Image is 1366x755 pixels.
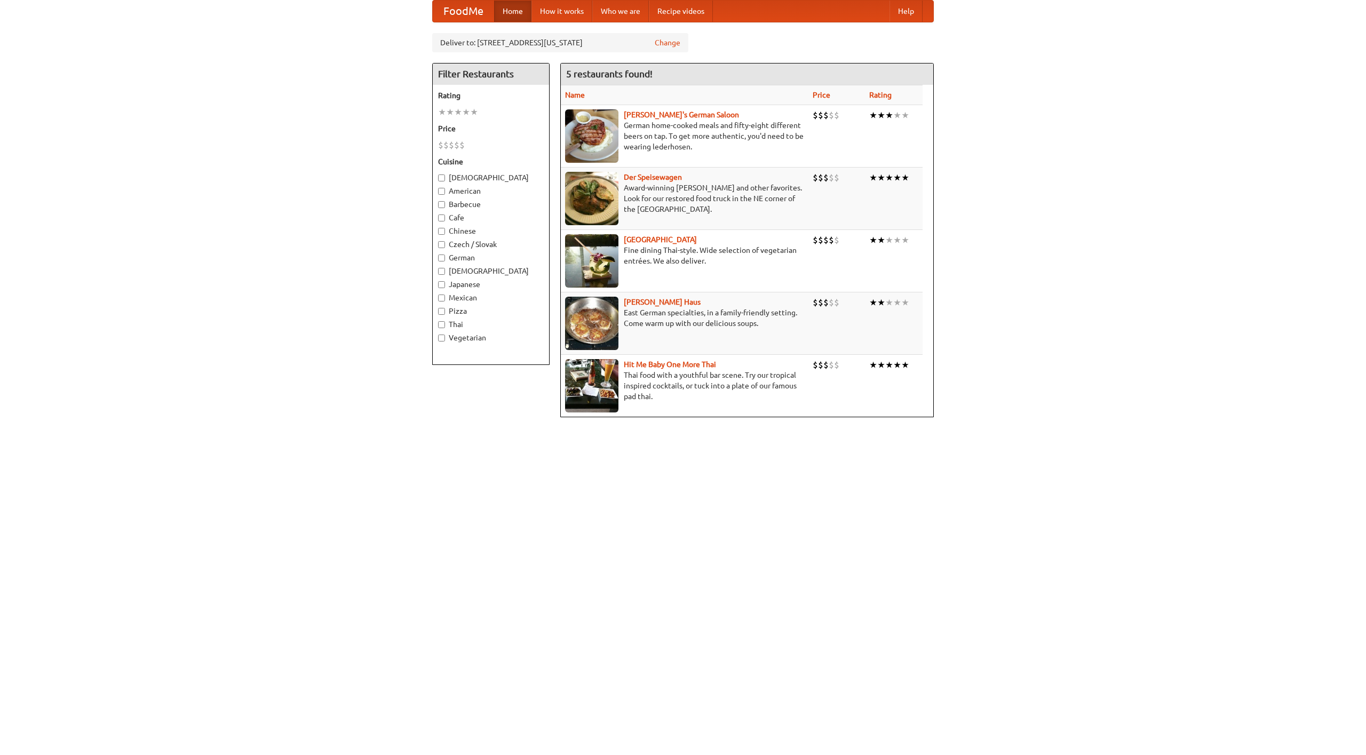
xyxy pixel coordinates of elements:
input: Cafe [438,214,445,221]
a: [PERSON_NAME]'s German Saloon [624,110,739,119]
li: $ [823,359,829,371]
a: FoodMe [433,1,494,22]
li: $ [449,139,454,151]
a: Recipe videos [649,1,713,22]
a: Help [890,1,923,22]
input: Czech / Slovak [438,241,445,248]
li: ★ [877,109,885,121]
input: Japanese [438,281,445,288]
li: ★ [454,106,462,118]
input: Vegetarian [438,335,445,341]
label: Thai [438,319,544,330]
label: Barbecue [438,199,544,210]
li: ★ [893,234,901,246]
label: [DEMOGRAPHIC_DATA] [438,266,544,276]
li: ★ [885,234,893,246]
li: ★ [885,109,893,121]
li: ★ [877,359,885,371]
li: $ [813,359,818,371]
p: Thai food with a youthful bar scene. Try our tropical inspired cocktails, or tuck into a plate of... [565,370,804,402]
li: $ [459,139,465,151]
a: How it works [531,1,592,22]
li: $ [834,297,839,308]
input: American [438,188,445,195]
img: speisewagen.jpg [565,172,618,225]
li: $ [829,234,834,246]
li: ★ [893,172,901,184]
h5: Rating [438,90,544,101]
input: Thai [438,321,445,328]
h5: Price [438,123,544,134]
div: Deliver to: [STREET_ADDRESS][US_STATE] [432,33,688,52]
label: Pizza [438,306,544,316]
li: ★ [893,109,901,121]
li: $ [834,359,839,371]
li: $ [834,109,839,121]
a: Change [655,37,680,48]
li: $ [818,297,823,308]
a: [GEOGRAPHIC_DATA] [624,235,697,244]
li: ★ [446,106,454,118]
li: $ [829,109,834,121]
li: ★ [869,109,877,121]
li: $ [813,297,818,308]
li: $ [834,234,839,246]
li: ★ [869,297,877,308]
input: German [438,255,445,261]
a: Rating [869,91,892,99]
img: esthers.jpg [565,109,618,163]
input: Chinese [438,228,445,235]
input: [DEMOGRAPHIC_DATA] [438,174,445,181]
li: $ [818,109,823,121]
a: Hit Me Baby One More Thai [624,360,716,369]
li: ★ [901,234,909,246]
p: Fine dining Thai-style. Wide selection of vegetarian entrées. We also deliver. [565,245,804,266]
a: Price [813,91,830,99]
label: Vegetarian [438,332,544,343]
li: ★ [877,297,885,308]
label: Cafe [438,212,544,223]
li: ★ [877,172,885,184]
li: ★ [885,297,893,308]
h5: Cuisine [438,156,544,167]
li: $ [813,234,818,246]
li: ★ [901,297,909,308]
li: $ [818,234,823,246]
li: $ [823,172,829,184]
li: $ [818,172,823,184]
li: $ [829,297,834,308]
li: $ [438,139,443,151]
li: ★ [462,106,470,118]
a: Der Speisewagen [624,173,682,181]
li: $ [829,172,834,184]
a: Home [494,1,531,22]
label: Chinese [438,226,544,236]
p: East German specialties, in a family-friendly setting. Come warm up with our delicious soups. [565,307,804,329]
li: ★ [893,297,901,308]
li: $ [813,172,818,184]
li: ★ [893,359,901,371]
li: $ [818,359,823,371]
li: $ [813,109,818,121]
img: babythai.jpg [565,359,618,412]
input: Barbecue [438,201,445,208]
li: ★ [869,172,877,184]
li: $ [443,139,449,151]
li: $ [823,297,829,308]
h4: Filter Restaurants [433,63,549,85]
img: satay.jpg [565,234,618,288]
label: American [438,186,544,196]
li: $ [823,109,829,121]
p: German home-cooked meals and fifty-eight different beers on tap. To get more authentic, you'd nee... [565,120,804,152]
li: ★ [901,172,909,184]
li: ★ [877,234,885,246]
a: [PERSON_NAME] Haus [624,298,701,306]
li: $ [454,139,459,151]
label: German [438,252,544,263]
li: ★ [470,106,478,118]
li: ★ [885,172,893,184]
